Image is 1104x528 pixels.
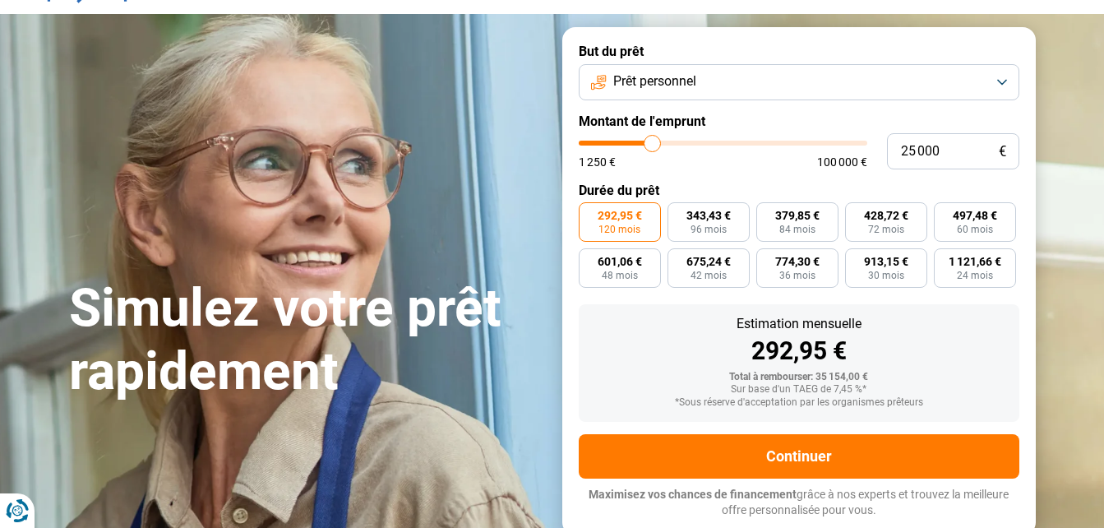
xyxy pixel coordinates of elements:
div: Estimation mensuelle [592,317,1006,331]
span: 36 mois [779,271,815,280]
span: Prêt personnel [613,72,696,90]
span: 1 121,66 € [949,256,1001,267]
span: 84 mois [779,225,815,234]
span: 42 mois [691,271,727,280]
div: 292,95 € [592,339,1006,364]
span: 343,43 € [686,210,731,221]
span: 1 250 € [579,156,616,168]
span: 428,72 € [864,210,908,221]
div: Total à rembourser: 35 154,00 € [592,372,1006,383]
span: 48 mois [602,271,638,280]
span: 675,24 € [686,256,731,267]
button: Continuer [579,434,1019,479]
span: Maximisez vos chances de financement [589,488,797,501]
span: 100 000 € [817,156,867,168]
span: 30 mois [868,271,904,280]
span: 72 mois [868,225,904,234]
span: 774,30 € [775,256,820,267]
span: 96 mois [691,225,727,234]
label: But du prêt [579,44,1019,59]
span: 379,85 € [775,210,820,221]
button: Prêt personnel [579,64,1019,100]
span: 60 mois [957,225,993,234]
span: 120 mois [598,225,640,234]
label: Durée du prêt [579,183,1019,198]
span: 24 mois [957,271,993,280]
span: 497,48 € [953,210,997,221]
span: 601,06 € [598,256,642,267]
div: Sur base d'un TAEG de 7,45 %* [592,384,1006,396]
div: *Sous réserve d'acceptation par les organismes prêteurs [592,397,1006,409]
label: Montant de l'emprunt [579,113,1019,129]
span: € [999,145,1006,159]
p: grâce à nos experts et trouvez la meilleure offre personnalisée pour vous. [579,487,1019,519]
span: 292,95 € [598,210,642,221]
h1: Simulez votre prêt rapidement [69,277,543,404]
span: 913,15 € [864,256,908,267]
